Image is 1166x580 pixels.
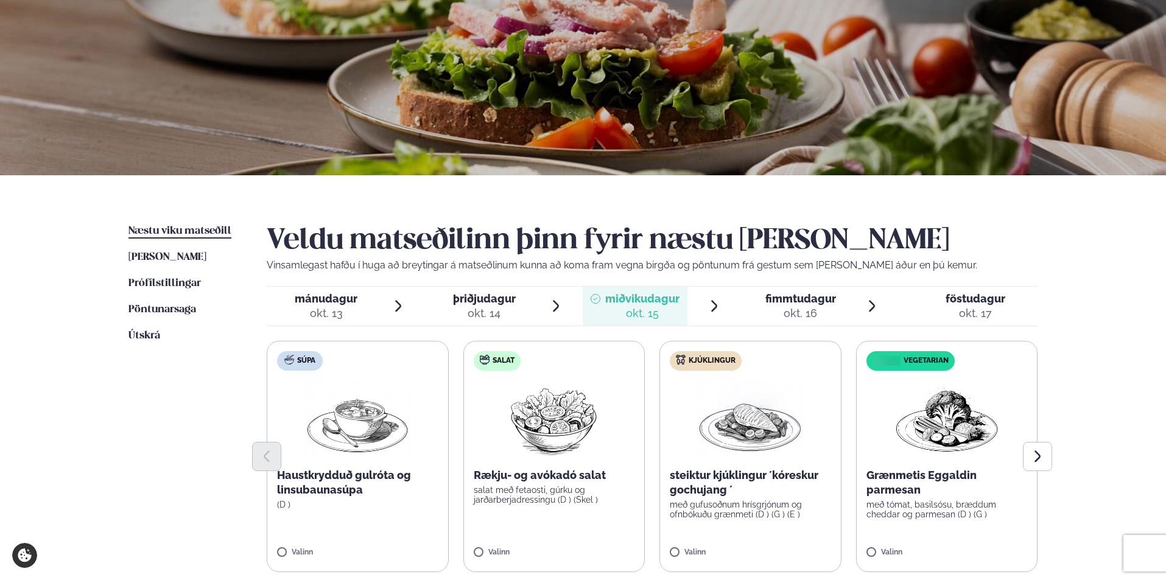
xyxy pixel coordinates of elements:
[946,292,1005,305] span: föstudagur
[284,355,294,365] img: soup.svg
[670,468,831,497] p: steiktur kjúklingur ´kóreskur gochujang ´
[493,356,515,366] span: Salat
[670,500,831,519] p: með gufusoðnum hrísgrjónum og ofnbökuðu grænmeti (D ) (G ) (E )
[12,543,37,568] a: Cookie settings
[277,500,438,509] p: (D )
[1023,442,1052,471] button: Next slide
[904,356,949,366] span: Vegetarian
[297,356,315,366] span: Súpa
[267,224,1038,258] h2: Veldu matseðilinn þinn fyrir næstu [PERSON_NAME]
[128,329,160,343] a: Útskrá
[500,380,608,458] img: Salad.png
[866,500,1028,519] p: með tómat, basilsósu, bræddum cheddar og parmesan (D ) (G )
[128,224,231,239] a: Næstu viku matseðill
[277,468,438,497] p: Haustkrydduð gulróta og linsubaunasúpa
[689,356,736,366] span: Kjúklingur
[453,306,516,321] div: okt. 14
[304,380,411,458] img: Soup.png
[474,485,635,505] p: salat með fetaosti, gúrku og jarðarberjadressingu (D ) (Skel )
[866,468,1028,497] p: Grænmetis Eggaldin parmesan
[697,380,804,458] img: Chicken-breast.png
[676,355,686,365] img: chicken.svg
[893,380,1000,458] img: Vegan.png
[453,292,516,305] span: þriðjudagur
[765,306,836,321] div: okt. 16
[128,226,231,236] span: Næstu viku matseðill
[765,292,836,305] span: fimmtudagur
[605,306,680,321] div: okt. 15
[252,442,281,471] button: Previous slide
[128,302,196,317] a: Pöntunarsaga
[295,306,357,321] div: okt. 13
[869,355,903,367] img: icon
[605,292,680,305] span: miðvikudagur
[128,276,201,291] a: Prófílstillingar
[946,306,1005,321] div: okt. 17
[128,278,201,288] span: Prófílstillingar
[267,258,1038,273] p: Vinsamlegast hafðu í huga að breytingar á matseðlinum kunna að koma fram vegna birgða og pöntunum...
[128,250,206,265] a: [PERSON_NAME]
[295,292,357,305] span: mánudagur
[128,252,206,262] span: [PERSON_NAME]
[128,304,196,315] span: Pöntunarsaga
[480,355,490,365] img: salad.svg
[128,330,160,341] span: Útskrá
[474,468,635,483] p: Rækju- og avókadó salat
